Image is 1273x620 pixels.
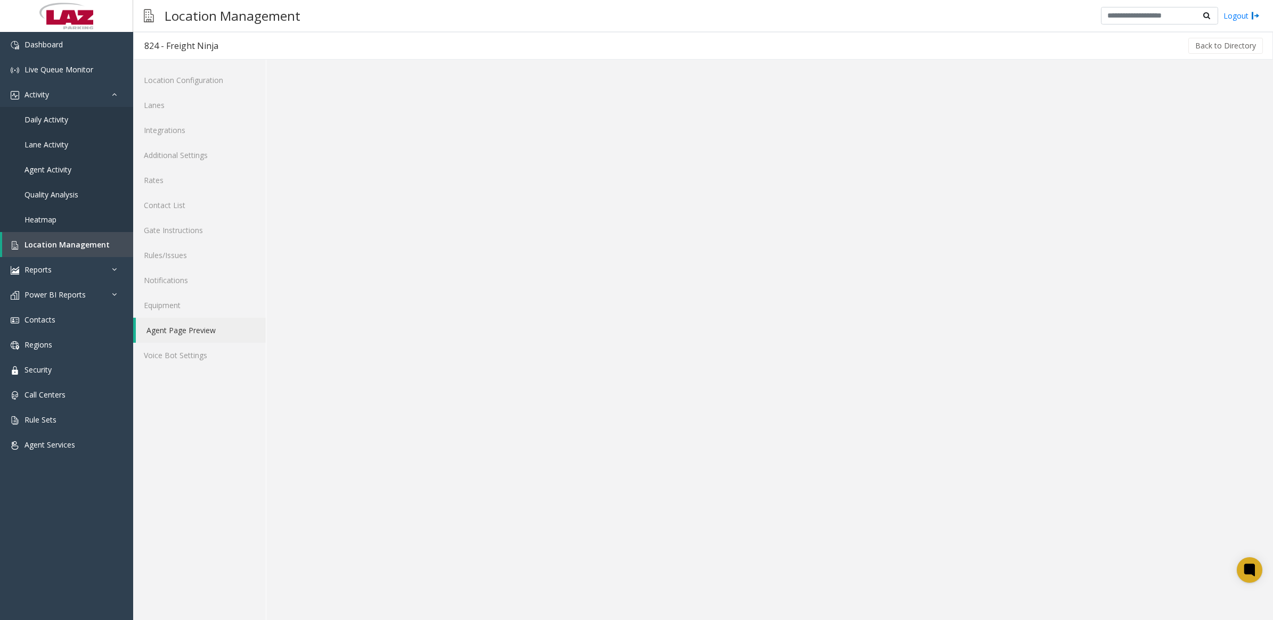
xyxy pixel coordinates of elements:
[11,241,19,250] img: 'icon'
[11,391,19,400] img: 'icon'
[11,341,19,350] img: 'icon'
[133,168,266,193] a: Rates
[133,268,266,293] a: Notifications
[25,440,75,450] span: Agent Services
[25,214,56,225] span: Heatmap
[133,93,266,118] a: Lanes
[25,89,49,100] span: Activity
[144,39,218,53] div: 824 - Freight Ninja
[25,239,110,250] span: Location Management
[133,293,266,318] a: Equipment
[25,114,68,125] span: Daily Activity
[11,366,19,375] img: 'icon'
[1251,10,1260,21] img: logout
[25,415,56,425] span: Rule Sets
[25,390,66,400] span: Call Centers
[133,143,266,168] a: Additional Settings
[11,441,19,450] img: 'icon'
[11,416,19,425] img: 'icon'
[25,290,86,300] span: Power BI Reports
[1223,10,1260,21] a: Logout
[133,243,266,268] a: Rules/Issues
[133,343,266,368] a: Voice Bot Settings
[2,232,133,257] a: Location Management
[11,66,19,75] img: 'icon'
[11,266,19,275] img: 'icon'
[25,139,68,150] span: Lane Activity
[11,41,19,49] img: 'icon'
[136,318,266,343] a: Agent Page Preview
[11,291,19,300] img: 'icon'
[133,68,266,93] a: Location Configuration
[1188,38,1263,54] button: Back to Directory
[144,3,154,29] img: pageIcon
[159,3,306,29] h3: Location Management
[25,340,52,350] span: Regions
[11,91,19,100] img: 'icon'
[25,189,78,200] span: Quality Analysis
[25,64,93,75] span: Live Queue Monitor
[25,164,71,175] span: Agent Activity
[25,365,52,375] span: Security
[11,316,19,325] img: 'icon'
[133,118,266,143] a: Integrations
[25,39,63,49] span: Dashboard
[25,315,55,325] span: Contacts
[25,264,52,275] span: Reports
[133,218,266,243] a: Gate Instructions
[133,193,266,218] a: Contact List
